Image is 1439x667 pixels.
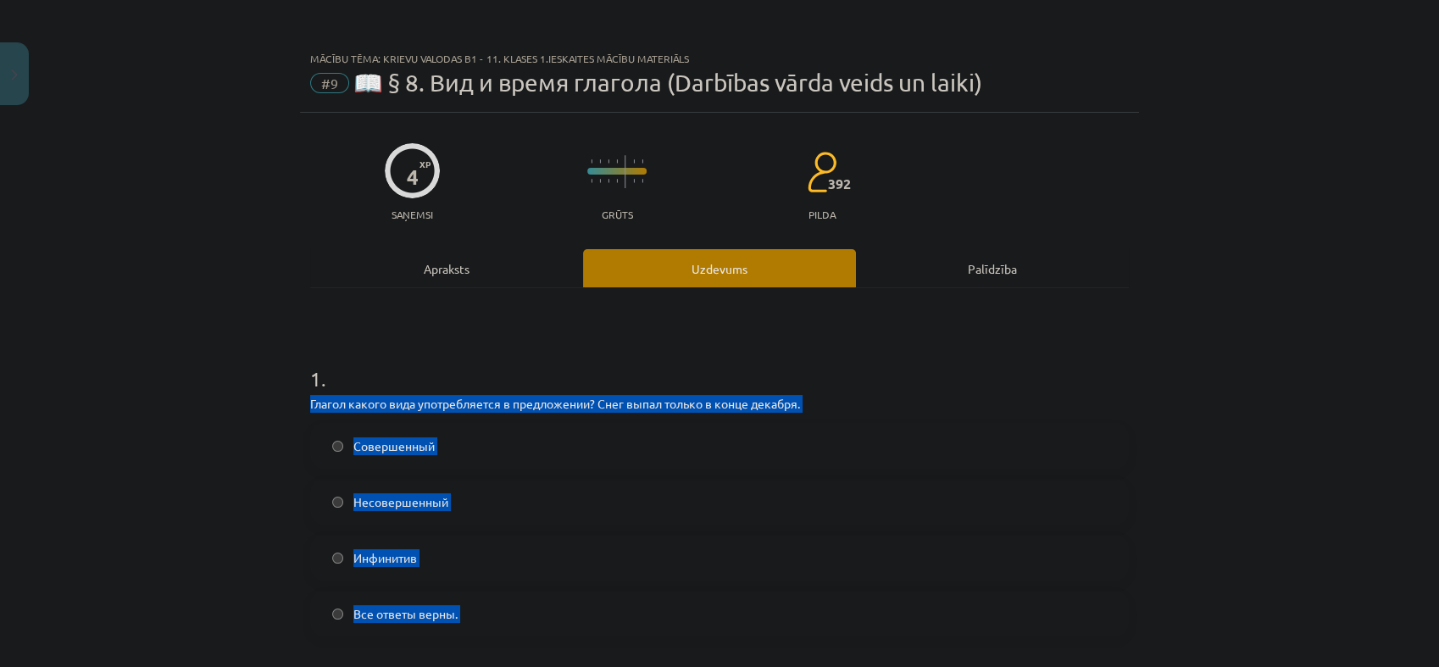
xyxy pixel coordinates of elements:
[599,159,601,164] img: icon-short-line-57e1e144782c952c97e751825c79c345078a6d821885a25fce030b3d8c18986b.svg
[310,337,1129,390] h1: 1 .
[332,441,343,452] input: Совершенный
[602,208,633,220] p: Grūts
[353,437,435,455] span: Совершенный
[807,151,836,193] img: students-c634bb4e5e11cddfef0936a35e636f08e4e9abd3cc4e673bd6f9a4125e45ecb1.svg
[332,553,343,564] input: Инфинитив
[616,159,618,164] img: icon-short-line-57e1e144782c952c97e751825c79c345078a6d821885a25fce030b3d8c18986b.svg
[828,176,851,192] span: 392
[642,159,643,164] img: icon-short-line-57e1e144782c952c97e751825c79c345078a6d821885a25fce030b3d8c18986b.svg
[353,69,982,97] span: 📖 § 8. Вид и время глагола (Darbības vārda veids un laiki)
[407,165,419,189] div: 4
[616,179,618,183] img: icon-short-line-57e1e144782c952c97e751825c79c345078a6d821885a25fce030b3d8c18986b.svg
[583,249,856,287] div: Uzdevums
[310,395,1129,413] p: Глагол какого вида употребляется в предложении? Снег выпал только в конце декабря.
[11,69,18,81] img: icon-close-lesson-0947bae3869378f0d4975bcd49f059093ad1ed9edebbc8119c70593378902aed.svg
[599,179,601,183] img: icon-short-line-57e1e144782c952c97e751825c79c345078a6d821885a25fce030b3d8c18986b.svg
[419,159,431,169] span: XP
[353,605,458,623] span: Все ответы верны.
[310,73,349,93] span: #9
[608,179,609,183] img: icon-short-line-57e1e144782c952c97e751825c79c345078a6d821885a25fce030b3d8c18986b.svg
[633,159,635,164] img: icon-short-line-57e1e144782c952c97e751825c79c345078a6d821885a25fce030b3d8c18986b.svg
[310,53,1129,64] div: Mācību tēma: Krievu valodas b1 - 11. klases 1.ieskaites mācību materiāls
[591,179,592,183] img: icon-short-line-57e1e144782c952c97e751825c79c345078a6d821885a25fce030b3d8c18986b.svg
[385,208,440,220] p: Saņemsi
[642,179,643,183] img: icon-short-line-57e1e144782c952c97e751825c79c345078a6d821885a25fce030b3d8c18986b.svg
[625,155,626,188] img: icon-long-line-d9ea69661e0d244f92f715978eff75569469978d946b2353a9bb055b3ed8787d.svg
[353,493,448,511] span: Несовершенный
[856,249,1129,287] div: Palīdzība
[332,497,343,508] input: Несовершенный
[5,5,22,22] img: D61PrC9fCdQYAAAAAElFTkSuQmCC
[591,159,592,164] img: icon-short-line-57e1e144782c952c97e751825c79c345078a6d821885a25fce030b3d8c18986b.svg
[808,208,836,220] p: pilda
[608,159,609,164] img: icon-short-line-57e1e144782c952c97e751825c79c345078a6d821885a25fce030b3d8c18986b.svg
[332,609,343,620] input: Все ответы верны.
[633,179,635,183] img: icon-short-line-57e1e144782c952c97e751825c79c345078a6d821885a25fce030b3d8c18986b.svg
[310,249,583,287] div: Apraksts
[353,549,417,567] span: Инфинитив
